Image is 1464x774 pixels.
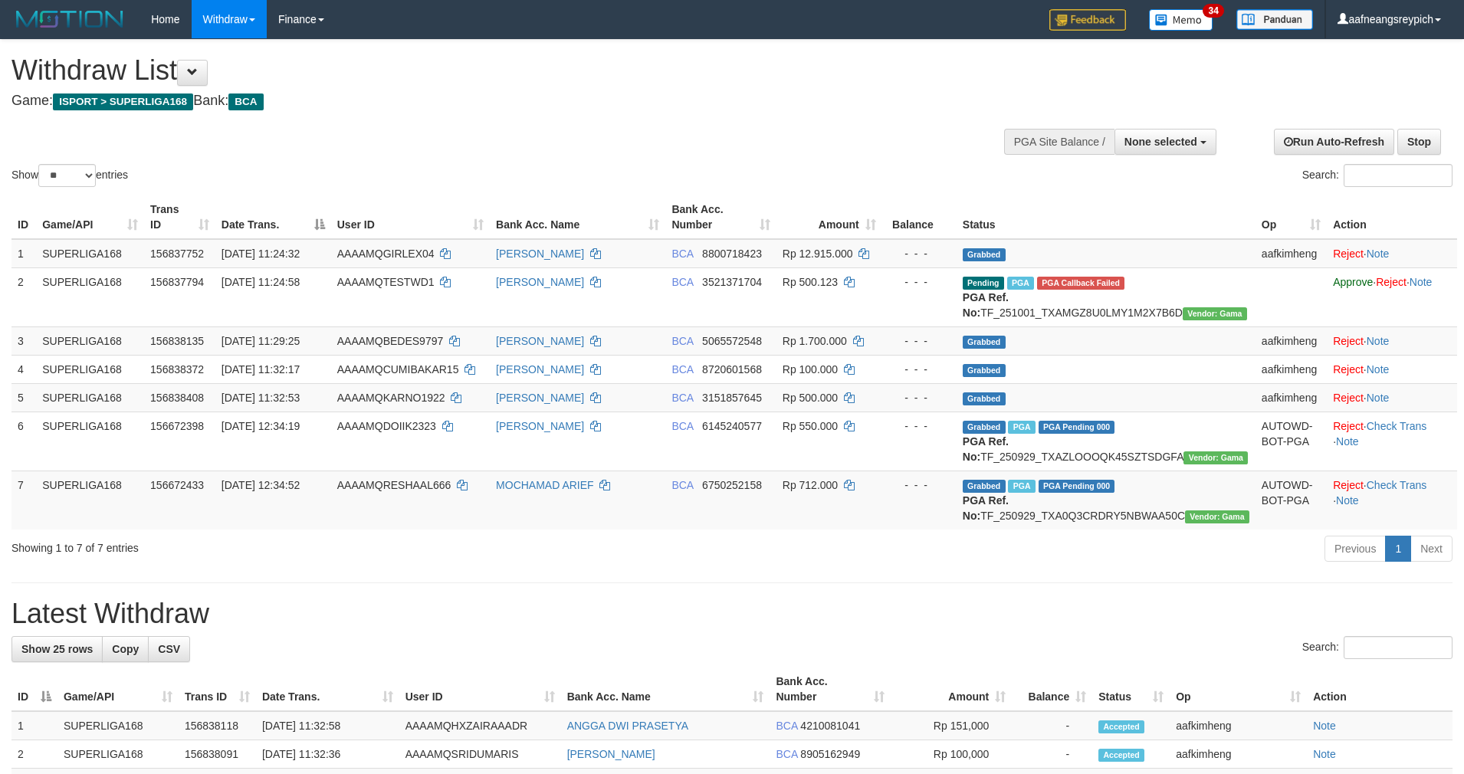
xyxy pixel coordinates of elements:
[1327,267,1457,326] td: · ·
[256,667,399,711] th: Date Trans.: activate to sort column ascending
[222,479,300,491] span: [DATE] 12:34:52
[1012,711,1092,740] td: -
[337,479,451,491] span: AAAAMQRESHAAL666
[963,421,1006,434] span: Grabbed
[11,471,36,530] td: 7
[1183,451,1248,464] span: Vendor URL: https://trx31.1velocity.biz
[1007,277,1034,290] span: Marked by aafmaleo
[800,748,860,760] span: Copy 8905162949 to clipboard
[1333,363,1364,376] a: Reject
[337,335,444,347] span: AAAAMQBEDES9797
[1307,667,1453,711] th: Action
[158,643,180,655] span: CSV
[1344,164,1453,187] input: Search:
[1367,420,1427,432] a: Check Trans
[112,643,139,655] span: Copy
[36,383,144,412] td: SUPERLIGA168
[399,667,561,711] th: User ID: activate to sort column ascending
[36,195,144,239] th: Game/API: activate to sort column ascending
[800,720,860,732] span: Copy 4210081041 to clipboard
[1336,435,1359,448] a: Note
[963,392,1006,405] span: Grabbed
[11,740,57,769] td: 2
[11,93,960,109] h4: Game: Bank:
[888,274,950,290] div: - - -
[1124,136,1197,148] span: None selected
[671,420,693,432] span: BCA
[1333,479,1364,491] a: Reject
[671,363,693,376] span: BCA
[888,333,950,349] div: - - -
[256,711,399,740] td: [DATE] 11:32:58
[1327,239,1457,268] td: ·
[963,248,1006,261] span: Grabbed
[57,740,179,769] td: SUPERLIGA168
[1324,536,1386,562] a: Previous
[567,720,688,732] a: ANGGA DWI PRASETYA
[1037,277,1124,290] span: PGA Error
[215,195,331,239] th: Date Trans.: activate to sort column descending
[222,248,300,260] span: [DATE] 11:24:32
[21,643,93,655] span: Show 25 rows
[1313,720,1336,732] a: Note
[148,636,190,662] a: CSV
[1114,129,1216,155] button: None selected
[1039,421,1115,434] span: PGA Pending
[888,362,950,377] div: - - -
[776,195,882,239] th: Amount: activate to sort column ascending
[1410,276,1433,288] a: Note
[891,740,1012,769] td: Rp 100,000
[53,93,193,110] span: ISPORT > SUPERLIGA168
[671,276,693,288] span: BCA
[399,711,561,740] td: AAAAMQHXZAIRAAADR
[776,720,797,732] span: BCA
[783,276,838,288] span: Rp 500.123
[882,195,957,239] th: Balance
[1302,164,1453,187] label: Search:
[1256,355,1327,383] td: aafkimheng
[1256,326,1327,355] td: aafkimheng
[222,335,300,347] span: [DATE] 11:29:25
[1333,276,1373,288] a: Approve
[179,740,256,769] td: 156838091
[144,195,215,239] th: Trans ID: activate to sort column ascending
[1385,536,1411,562] a: 1
[1327,195,1457,239] th: Action
[776,748,797,760] span: BCA
[1327,412,1457,471] td: · ·
[36,355,144,383] td: SUPERLIGA168
[1333,248,1364,260] a: Reject
[891,711,1012,740] td: Rp 151,000
[665,195,776,239] th: Bank Acc. Number: activate to sort column ascending
[150,276,204,288] span: 156837794
[963,291,1009,319] b: PGA Ref. No:
[1256,383,1327,412] td: aafkimheng
[1039,480,1115,493] span: PGA Pending
[11,8,128,31] img: MOTION_logo.png
[957,471,1256,530] td: TF_250929_TXA0Q3CRDRY5NBWAA50C
[1333,392,1364,404] a: Reject
[702,276,762,288] span: Copy 3521371704 to clipboard
[1049,9,1126,31] img: Feedback.jpg
[490,195,665,239] th: Bank Acc. Name: activate to sort column ascending
[1313,748,1336,760] a: Note
[1367,479,1427,491] a: Check Trans
[36,471,144,530] td: SUPERLIGA168
[783,363,838,376] span: Rp 100.000
[222,420,300,432] span: [DATE] 12:34:19
[337,276,435,288] span: AAAAMQTESTWD1
[1333,420,1364,432] a: Reject
[496,363,584,376] a: [PERSON_NAME]
[561,667,770,711] th: Bank Acc. Name: activate to sort column ascending
[1092,667,1170,711] th: Status: activate to sort column ascending
[783,335,847,347] span: Rp 1.700.000
[1367,363,1390,376] a: Note
[702,420,762,432] span: Copy 6145240577 to clipboard
[36,326,144,355] td: SUPERLIGA168
[1302,636,1453,659] label: Search:
[1256,412,1327,471] td: AUTOWD-BOT-PGA
[957,195,1256,239] th: Status
[1367,392,1390,404] a: Note
[671,479,693,491] span: BCA
[11,667,57,711] th: ID: activate to sort column descending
